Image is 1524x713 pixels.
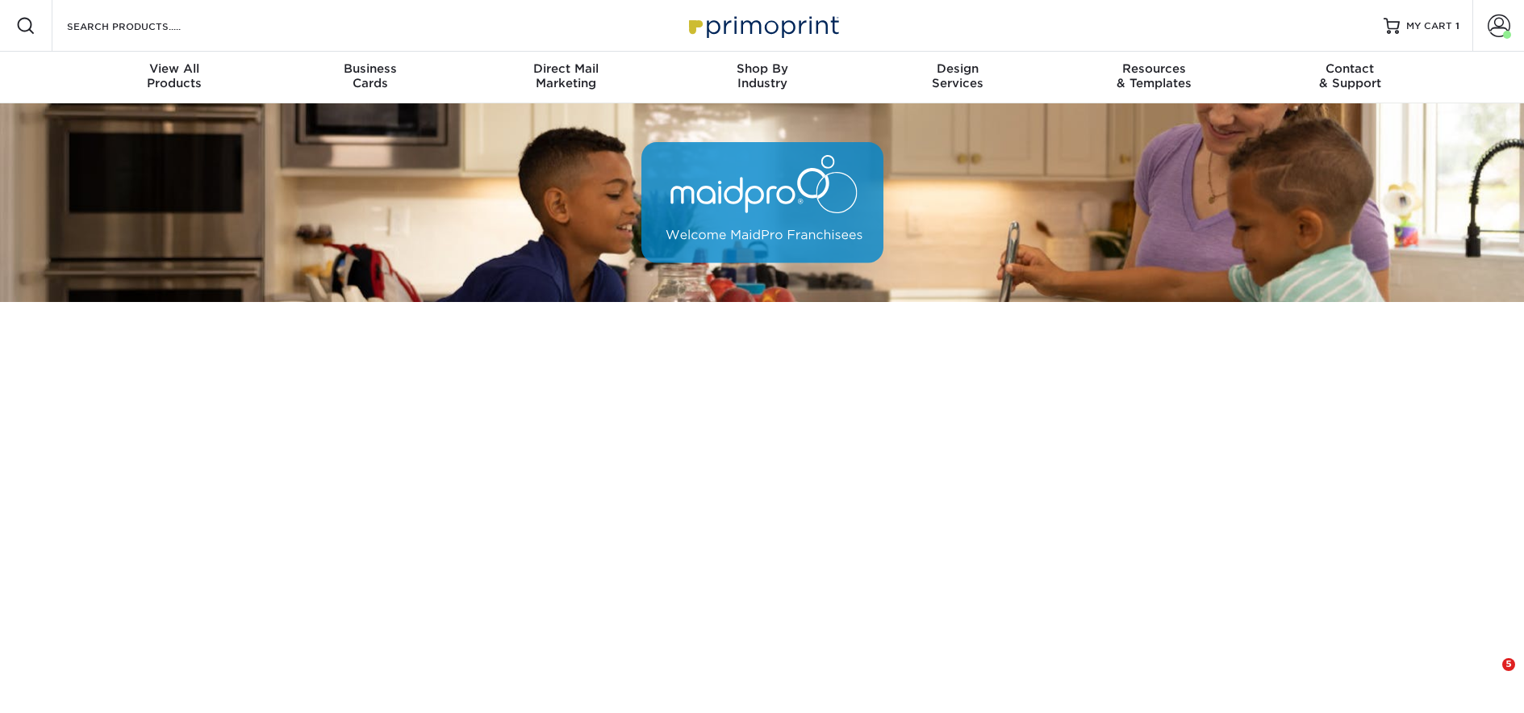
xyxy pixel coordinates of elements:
input: SEARCH PRODUCTS..... [65,16,223,36]
iframe: Intercom live chat [1469,658,1508,697]
a: Contact& Support [1252,52,1448,103]
img: Primoprint [682,8,843,43]
span: Design [860,61,1056,76]
div: Industry [664,61,860,90]
span: Shop By [664,61,860,76]
div: Services [860,61,1056,90]
a: BusinessCards [272,52,468,103]
span: 5 [1502,658,1515,671]
span: Business [272,61,468,76]
img: MaidPro [641,142,883,263]
a: Shop ByIndustry [664,52,860,103]
a: Resources& Templates [1056,52,1252,103]
a: View AllProducts [77,52,273,103]
span: View All [77,61,273,76]
span: MY CART [1406,19,1452,33]
span: Contact [1252,61,1448,76]
div: Cards [272,61,468,90]
div: Products [77,61,273,90]
span: Direct Mail [468,61,664,76]
a: DesignServices [860,52,1056,103]
div: & Templates [1056,61,1252,90]
a: Direct MailMarketing [468,52,664,103]
span: Resources [1056,61,1252,76]
div: Marketing [468,61,664,90]
div: & Support [1252,61,1448,90]
span: 1 [1455,20,1459,31]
